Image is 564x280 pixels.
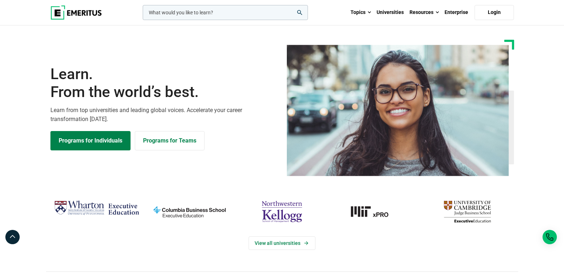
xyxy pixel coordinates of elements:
input: woocommerce-product-search-field-0 [143,5,308,20]
h1: Learn. [50,65,278,101]
a: View Universities [249,236,315,250]
img: Learn from the world's best [287,45,509,176]
img: MIT xPRO [332,198,417,226]
img: northwestern-kellogg [239,198,325,226]
img: cambridge-judge-business-school [425,198,510,226]
p: Learn from top universities and leading global voices. Accelerate your career transformation [DATE]. [50,106,278,124]
img: columbia-business-school [147,198,232,226]
a: Login [475,5,514,20]
span: From the world’s best. [50,83,278,101]
a: Explore Programs [50,131,131,150]
a: Explore for Business [135,131,205,150]
img: Wharton Executive Education [54,198,139,219]
a: MIT-xPRO [332,198,417,226]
